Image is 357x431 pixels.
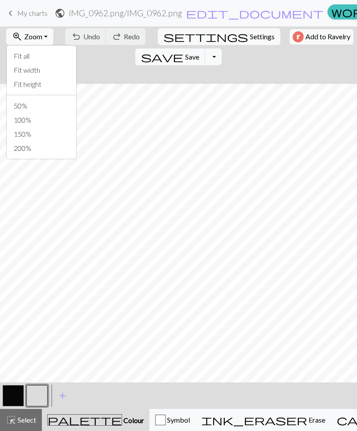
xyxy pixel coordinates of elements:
[42,409,149,431] button: Colour
[17,9,48,17] span: My charts
[141,51,183,63] span: save
[48,414,122,426] span: palette
[16,416,36,424] span: Select
[12,30,22,43] span: zoom_in
[293,31,304,42] img: Ravelry
[166,416,190,424] span: Symbol
[55,7,65,19] span: public
[7,49,76,63] button: Fit all
[5,6,48,21] a: My charts
[201,414,307,426] span: ink_eraser
[7,141,76,155] button: 200%
[185,52,199,61] span: Save
[186,7,324,19] span: edit_document
[6,28,53,45] button: Zoom
[307,416,325,424] span: Erase
[305,31,350,42] span: Add to Ravelry
[6,414,16,426] span: highlight_alt
[7,127,76,141] button: 150%
[290,29,353,45] button: Add to Ravelry
[164,30,248,43] span: settings
[158,28,280,45] button: SettingsSettings
[7,113,76,127] button: 100%
[7,99,76,113] button: 50%
[122,416,144,424] span: Colour
[5,7,16,19] span: keyboard_arrow_left
[250,31,275,42] span: Settings
[69,8,182,18] h2: IMG_0962.png / IMG_0962.png
[149,409,196,431] button: Symbol
[164,31,248,42] i: Settings
[7,77,76,91] button: Fit height
[57,390,68,402] span: add
[196,409,331,431] button: Erase
[24,32,42,41] span: Zoom
[7,63,76,77] button: Fit width
[135,49,205,65] button: Save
